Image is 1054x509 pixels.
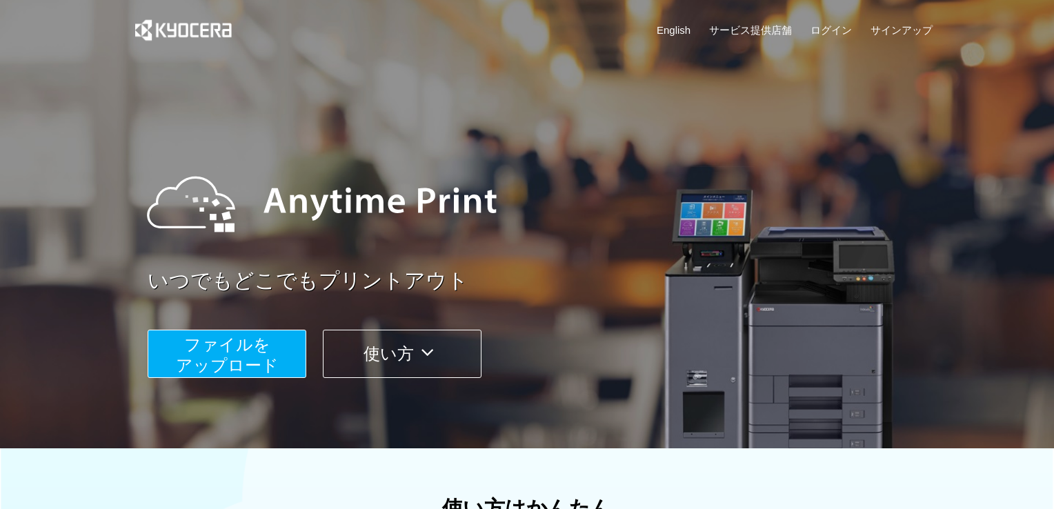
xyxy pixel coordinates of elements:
[148,266,941,296] a: いつでもどこでもプリントアウト
[871,23,933,37] a: サインアップ
[657,23,690,37] a: English
[148,330,306,378] button: ファイルを​​アップロード
[323,330,481,378] button: 使い方
[811,23,852,37] a: ログイン
[709,23,792,37] a: サービス提供店舗
[176,335,279,375] span: ファイルを ​​アップロード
